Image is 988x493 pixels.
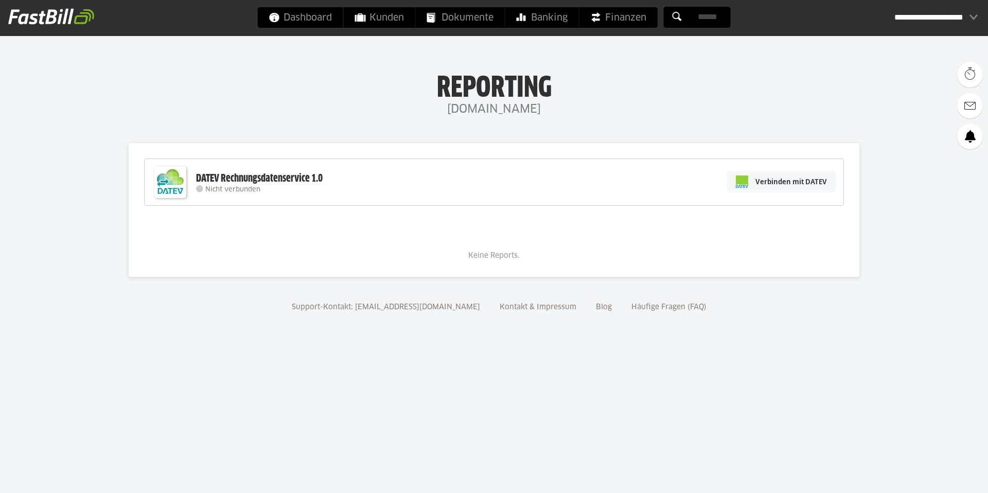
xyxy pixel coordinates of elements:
[592,304,615,311] a: Blog
[258,7,343,28] a: Dashboard
[727,171,836,192] a: Verbinden mit DATEV
[496,304,580,311] a: Kontakt & Impressum
[591,7,646,28] span: Finanzen
[205,186,260,193] span: Nicht verbunden
[505,7,579,28] a: Banking
[628,304,710,311] a: Häufige Fragen (FAQ)
[579,7,658,28] a: Finanzen
[150,162,191,203] img: DATEV-Datenservice Logo
[736,175,748,188] img: pi-datev-logo-farbig-24.svg
[269,7,332,28] span: Dashboard
[288,304,484,311] a: Support-Kontakt: [EMAIL_ADDRESS][DOMAIN_NAME]
[344,7,415,28] a: Kunden
[355,7,404,28] span: Kunden
[416,7,505,28] a: Dokumente
[196,172,323,185] div: DATEV Rechnungsdatenservice 1.0
[755,177,827,187] span: Verbinden mit DATEV
[468,252,520,259] span: Keine Reports.
[908,462,978,488] iframe: Öffnet ein Widget, in dem Sie weitere Informationen finden
[517,7,568,28] span: Banking
[103,73,885,99] h1: Reporting
[8,8,94,25] img: fastbill_logo_white.png
[427,7,493,28] span: Dokumente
